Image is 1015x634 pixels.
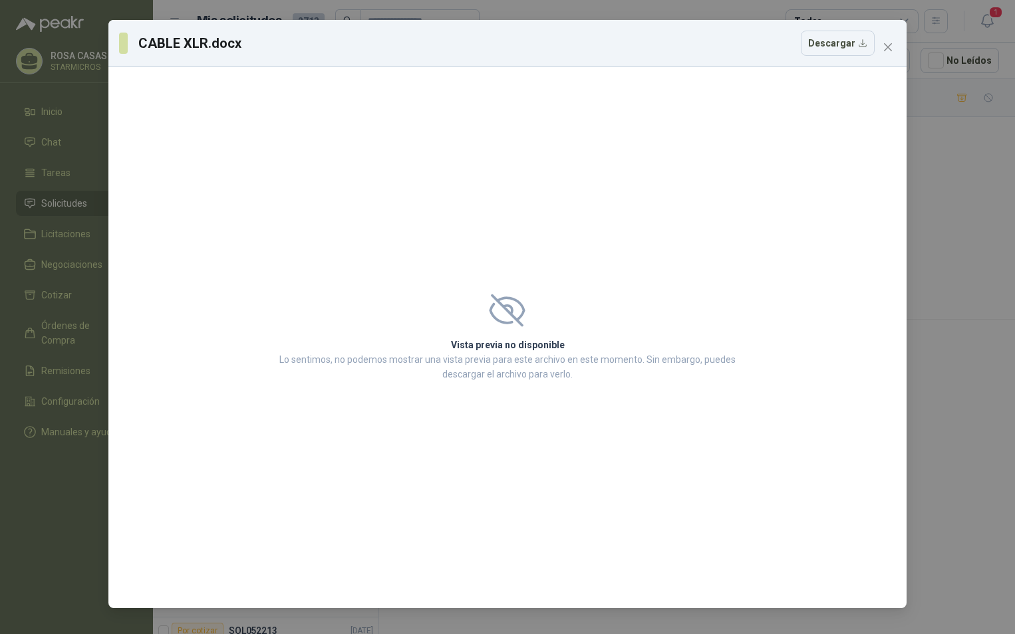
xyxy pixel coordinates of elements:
span: close [883,42,893,53]
h2: Vista previa no disponible [275,338,740,352]
h3: CABLE XLR.docx [138,33,243,53]
p: Lo sentimos, no podemos mostrar una vista previa para este archivo en este momento. Sin embargo, ... [275,352,740,381]
button: Descargar [801,31,875,56]
button: Close [877,37,899,58]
